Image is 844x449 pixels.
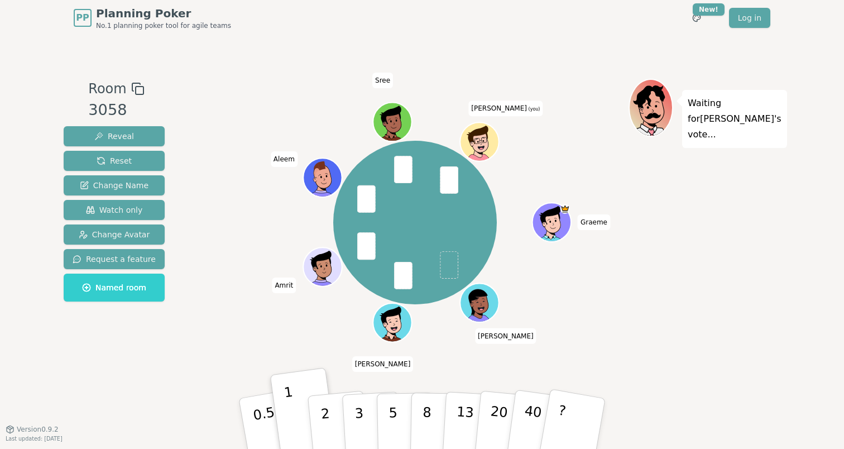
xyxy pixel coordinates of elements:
[6,425,59,434] button: Version0.9.2
[693,3,725,16] div: New!
[688,95,781,142] p: Waiting for [PERSON_NAME] 's vote...
[560,204,569,214] span: Graeme is the host
[64,249,165,269] button: Request a feature
[74,6,231,30] a: PPPlanning PokerNo.1 planning poker tool for agile teams
[64,274,165,302] button: Named room
[283,384,300,445] p: 1
[468,101,543,117] span: Click to change your name
[79,229,150,240] span: Change Avatar
[17,425,59,434] span: Version 0.9.2
[76,11,89,25] span: PP
[97,155,132,166] span: Reset
[86,204,143,216] span: Watch only
[475,328,536,344] span: Click to change your name
[461,124,497,160] button: Click to change your avatar
[271,151,298,167] span: Click to change your name
[88,79,126,99] span: Room
[82,282,146,293] span: Named room
[94,131,134,142] span: Reveal
[80,180,148,191] span: Change Name
[96,6,231,21] span: Planning Poker
[88,99,144,122] div: 3058
[64,200,165,220] button: Watch only
[372,73,393,88] span: Click to change your name
[352,356,414,372] span: Click to change your name
[64,175,165,195] button: Change Name
[578,214,610,230] span: Click to change your name
[527,107,540,112] span: (you)
[64,151,165,171] button: Reset
[6,436,63,442] span: Last updated: [DATE]
[64,126,165,146] button: Reveal
[272,278,296,293] span: Click to change your name
[73,254,156,265] span: Request a feature
[687,8,707,28] button: New!
[729,8,770,28] a: Log in
[64,225,165,245] button: Change Avatar
[96,21,231,30] span: No.1 planning poker tool for agile teams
